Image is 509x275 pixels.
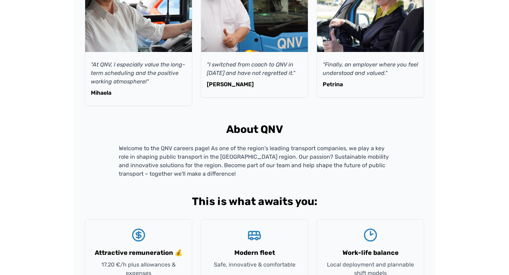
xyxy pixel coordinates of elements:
font: About QNV [226,123,283,136]
font: Mihaela [91,89,111,96]
font: "At QNV, I especially value the long-term scheduling and the positive working atmosphere!" [91,61,185,85]
svg: CircleDollarSign [131,228,146,242]
font: Modern fleet [234,249,275,257]
font: Petrina [323,81,343,88]
font: This is what awaits you: [192,195,317,208]
font: "Finally, an employer where you feel understood and valued." [323,61,418,76]
font: Work-life balance [343,249,399,257]
font: Welcome to the QNV careers page! As one of the region's leading transport companies, we play a ke... [119,145,389,177]
font: [PERSON_NAME] [207,81,254,88]
svg: bus [247,228,262,242]
svg: Clock2 [363,228,378,242]
font: Safe, innovative & comfortable [214,261,296,268]
font: "I switched from coach to QNV in [DATE] and have not regretted it." [207,61,295,76]
font: Attractive remuneration 💰 [95,249,182,257]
